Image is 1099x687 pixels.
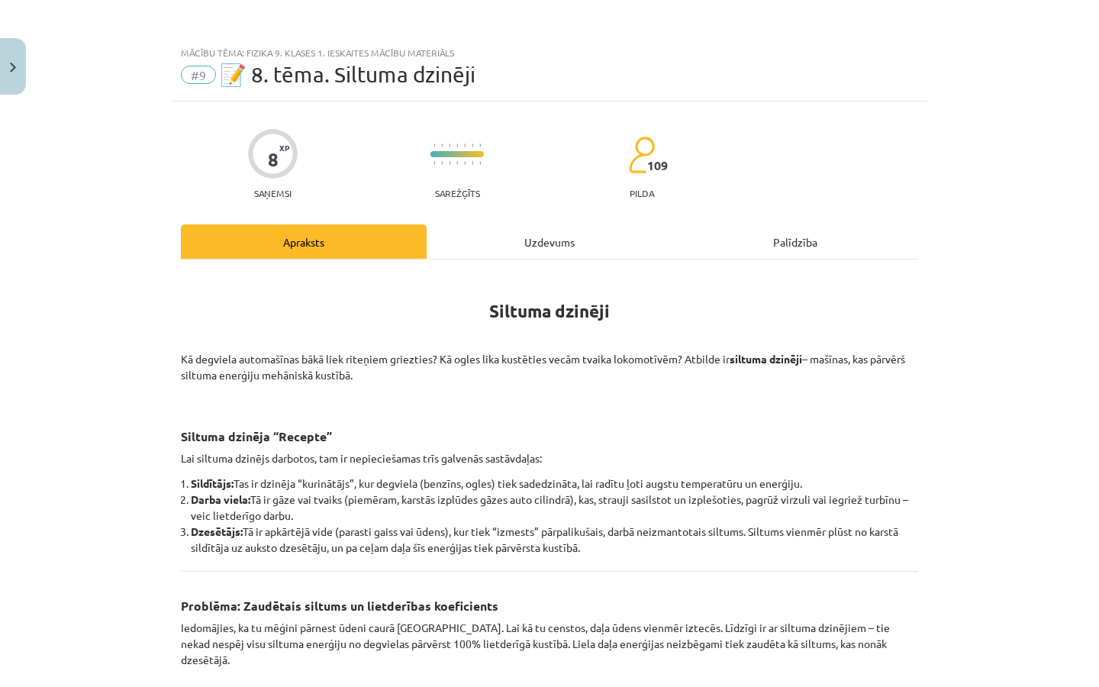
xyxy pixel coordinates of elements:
[630,188,654,198] p: pilda
[181,47,918,58] div: Mācību tēma: Fizika 9. klases 1. ieskaites mācību materiāls
[248,188,298,198] p: Saņemsi
[279,144,289,152] span: XP
[191,492,250,506] b: Darba viela:
[433,144,435,147] img: icon-short-line-57e1e144782c952c97e751825c79c345078a6d821885a25fce030b3d8c18986b.svg
[647,159,668,173] span: 109
[268,149,279,170] div: 8
[730,352,802,366] b: siltuma dzinēji
[191,476,918,492] li: Tas ir dzinēja “kurinātājs”, kur degviela (benzīns, ogles) tiek sadedzināta, lai radītu ļoti augs...
[181,428,332,444] b: Siltuma dzinēja “Recepte”
[441,161,443,165] img: icon-short-line-57e1e144782c952c97e751825c79c345078a6d821885a25fce030b3d8c18986b.svg
[464,161,466,165] img: icon-short-line-57e1e144782c952c97e751825c79c345078a6d821885a25fce030b3d8c18986b.svg
[479,161,481,165] img: icon-short-line-57e1e144782c952c97e751825c79c345078a6d821885a25fce030b3d8c18986b.svg
[427,224,672,259] div: Uzdevums
[628,136,655,174] img: students-c634bb4e5e11cddfef0936a35e636f08e4e9abd3cc4e673bd6f9a4125e45ecb1.svg
[456,144,458,147] img: icon-short-line-57e1e144782c952c97e751825c79c345078a6d821885a25fce030b3d8c18986b.svg
[181,351,918,383] p: Kā degviela automašīnas bākā liek riteņiem griezties? Kā ogles lika kustēties vecām tvaika lokomo...
[220,62,475,87] span: 📝 8. tēma. Siltuma dzinēji
[441,144,443,147] img: icon-short-line-57e1e144782c952c97e751825c79c345078a6d821885a25fce030b3d8c18986b.svg
[433,161,435,165] img: icon-short-line-57e1e144782c952c97e751825c79c345078a6d821885a25fce030b3d8c18986b.svg
[191,524,918,556] li: Tā ir apkārtējā vide (parasti gaiss vai ūdens), kur tiek “izmests” pārpalikušais, darbā neizmanto...
[464,144,466,147] img: icon-short-line-57e1e144782c952c97e751825c79c345078a6d821885a25fce030b3d8c18986b.svg
[472,144,473,147] img: icon-short-line-57e1e144782c952c97e751825c79c345078a6d821885a25fce030b3d8c18986b.svg
[435,188,480,198] p: Sarežģīts
[472,161,473,165] img: icon-short-line-57e1e144782c952c97e751825c79c345078a6d821885a25fce030b3d8c18986b.svg
[181,620,918,668] p: Iedomājies, ka tu mēģini pārnest ūdeni caurā [GEOGRAPHIC_DATA]. Lai kā tu censtos, daļa ūdens vie...
[191,476,234,490] b: Sildītājs:
[449,161,450,165] img: icon-short-line-57e1e144782c952c97e751825c79c345078a6d821885a25fce030b3d8c18986b.svg
[489,300,610,322] strong: Siltuma dzinēji
[191,492,918,524] li: Tā ir gāze vai tvaiks (piemēram, karstās izplūdes gāzes auto cilindrā), kas, strauji sasilstot un...
[181,66,216,84] span: #9
[449,144,450,147] img: icon-short-line-57e1e144782c952c97e751825c79c345078a6d821885a25fce030b3d8c18986b.svg
[456,161,458,165] img: icon-short-line-57e1e144782c952c97e751825c79c345078a6d821885a25fce030b3d8c18986b.svg
[191,524,243,538] b: Dzesētājs:
[672,224,918,259] div: Palīdzība
[181,224,427,259] div: Apraksts
[10,63,16,73] img: icon-close-lesson-0947bae3869378f0d4975bcd49f059093ad1ed9edebbc8119c70593378902aed.svg
[181,450,918,466] p: Lai siltuma dzinējs darbotos, tam ir nepieciešamas trīs galvenās sastāvdaļas:
[479,144,481,147] img: icon-short-line-57e1e144782c952c97e751825c79c345078a6d821885a25fce030b3d8c18986b.svg
[181,598,498,614] b: Problēma: Zaudētais siltums un lietderības koeficients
